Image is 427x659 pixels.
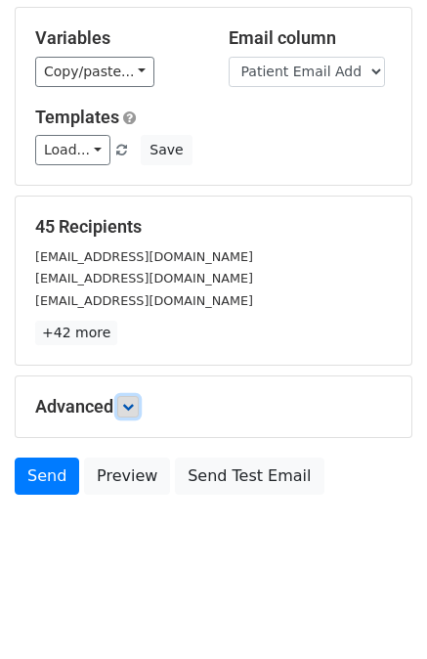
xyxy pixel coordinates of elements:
small: [EMAIL_ADDRESS][DOMAIN_NAME] [35,249,253,264]
small: [EMAIL_ADDRESS][DOMAIN_NAME] [35,293,253,308]
a: Preview [84,458,170,495]
h5: 45 Recipients [35,216,392,238]
h5: Email column [229,27,393,49]
iframe: Chat Widget [329,565,427,659]
a: Templates [35,107,119,127]
button: Save [141,135,192,165]
a: Send [15,458,79,495]
small: [EMAIL_ADDRESS][DOMAIN_NAME] [35,271,253,286]
a: Copy/paste... [35,57,154,87]
h5: Variables [35,27,199,49]
h5: Advanced [35,396,392,417]
a: +42 more [35,321,117,345]
a: Load... [35,135,110,165]
a: Send Test Email [175,458,323,495]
